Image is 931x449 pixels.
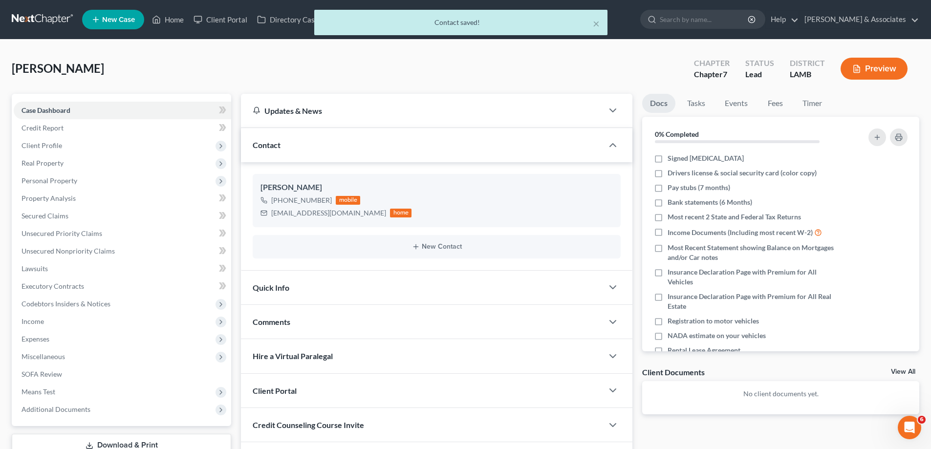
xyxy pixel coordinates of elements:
[14,365,231,383] a: SOFA Review
[918,416,926,424] span: 6
[260,243,613,251] button: New Contact
[668,212,801,222] span: Most recent 2 State and Federal Tax Returns
[14,102,231,119] a: Case Dashboard
[253,351,333,361] span: Hire a Virtual Paralegal
[642,367,705,377] div: Client Documents
[891,368,915,375] a: View All
[694,69,730,80] div: Chapter
[679,94,713,113] a: Tasks
[22,176,77,185] span: Personal Property
[668,153,744,163] span: Signed [MEDICAL_DATA]
[668,197,752,207] span: Bank statements (6 Months)
[22,229,102,237] span: Unsecured Priority Claims
[745,58,774,69] div: Status
[14,260,231,278] a: Lawsuits
[668,316,759,326] span: Registration to motor vehicles
[22,352,65,361] span: Miscellaneous
[745,69,774,80] div: Lead
[336,196,360,205] div: mobile
[22,247,115,255] span: Unsecured Nonpriority Claims
[22,282,84,290] span: Executory Contracts
[650,389,911,399] p: No client documents yet.
[22,370,62,378] span: SOFA Review
[14,119,231,137] a: Credit Report
[253,106,591,116] div: Updates & News
[841,58,908,80] button: Preview
[759,94,791,113] a: Fees
[22,299,110,308] span: Codebtors Insiders & Notices
[22,124,64,132] span: Credit Report
[22,264,48,273] span: Lawsuits
[253,420,364,429] span: Credit Counseling Course Invite
[668,168,817,178] span: Drivers license & social security card (color copy)
[668,183,730,192] span: Pay stubs (7 months)
[22,194,76,202] span: Property Analysis
[14,207,231,225] a: Secured Claims
[668,228,813,237] span: Income Documents (Including most recent W-2)
[668,331,766,341] span: NADA estimate on your vehicles
[22,159,64,167] span: Real Property
[14,242,231,260] a: Unsecured Nonpriority Claims
[790,58,825,69] div: District
[14,225,231,242] a: Unsecured Priority Claims
[253,283,289,292] span: Quick Info
[260,182,613,193] div: [PERSON_NAME]
[322,18,600,27] div: Contact saved!
[271,208,386,218] div: [EMAIL_ADDRESS][DOMAIN_NAME]
[790,69,825,80] div: LAMB
[668,267,842,287] span: Insurance Declaration Page with Premium for All Vehicles
[668,243,842,262] span: Most Recent Statement showing Balance on Mortgages and/or Car notes
[271,195,332,205] div: [PHONE_NUMBER]
[694,58,730,69] div: Chapter
[22,387,55,396] span: Means Test
[22,317,44,325] span: Income
[668,345,740,355] span: Rental Lease Agreement
[22,212,68,220] span: Secured Claims
[898,416,921,439] iframe: Intercom live chat
[22,106,70,114] span: Case Dashboard
[14,278,231,295] a: Executory Contracts
[723,69,727,79] span: 7
[655,130,699,138] strong: 0% Completed
[717,94,756,113] a: Events
[22,405,90,413] span: Additional Documents
[642,94,675,113] a: Docs
[390,209,411,217] div: home
[22,335,49,343] span: Expenses
[253,386,297,395] span: Client Portal
[795,94,830,113] a: Timer
[668,292,842,311] span: Insurance Declaration Page with Premium for All Real Estate
[12,61,104,75] span: [PERSON_NAME]
[14,190,231,207] a: Property Analysis
[593,18,600,29] button: ×
[253,317,290,326] span: Comments
[253,140,281,150] span: Contact
[22,141,62,150] span: Client Profile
